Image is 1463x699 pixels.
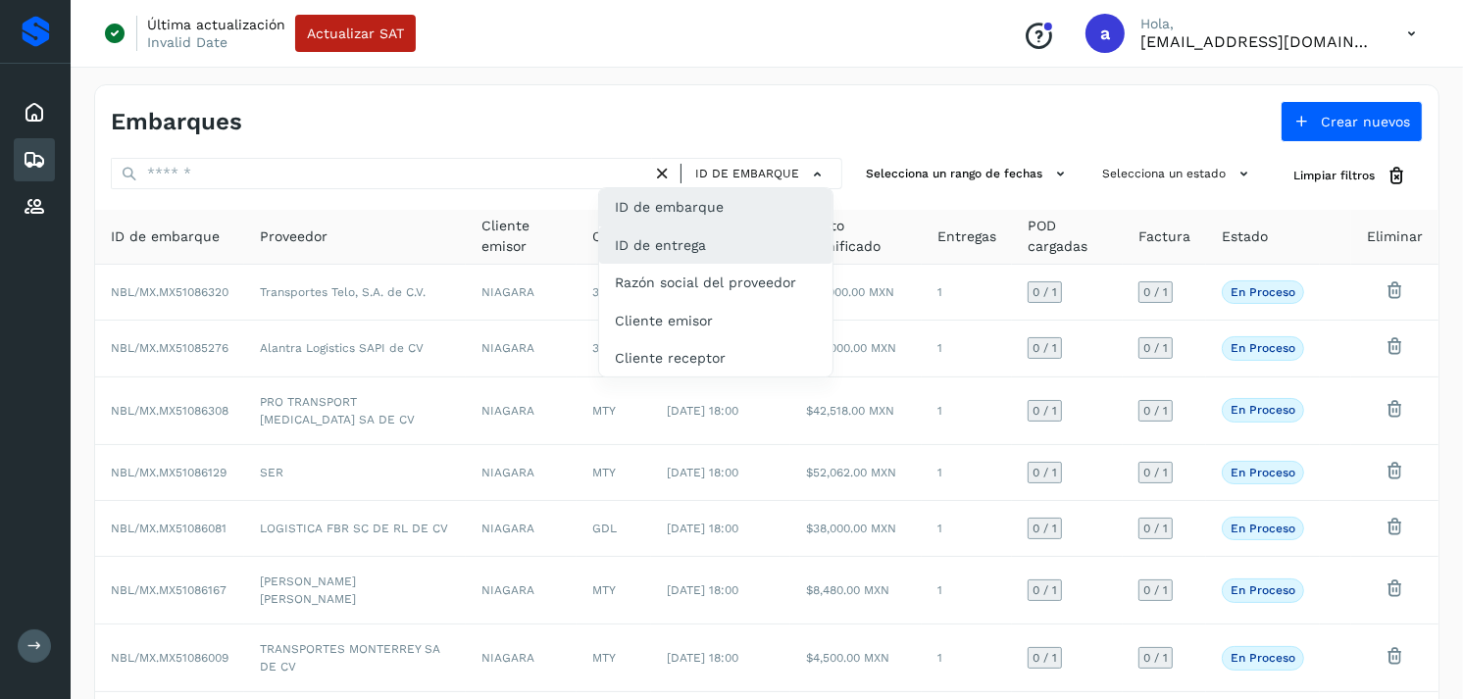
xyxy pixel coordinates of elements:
[599,188,832,225] div: ID de embarque
[147,16,285,33] p: Última actualización
[14,91,55,134] div: Inicio
[14,138,55,181] div: Embarques
[14,185,55,228] div: Proveedores
[1140,32,1376,51] p: alejperez@niagarawater.com
[1140,16,1376,32] p: Hola,
[599,264,832,301] div: Razón social del proveedor
[307,26,404,40] span: Actualizar SAT
[599,226,832,264] div: ID de entrega
[599,339,832,376] div: Cliente receptor
[599,302,832,339] div: Cliente emisor
[295,15,416,52] button: Actualizar SAT
[147,33,227,51] p: Invalid Date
